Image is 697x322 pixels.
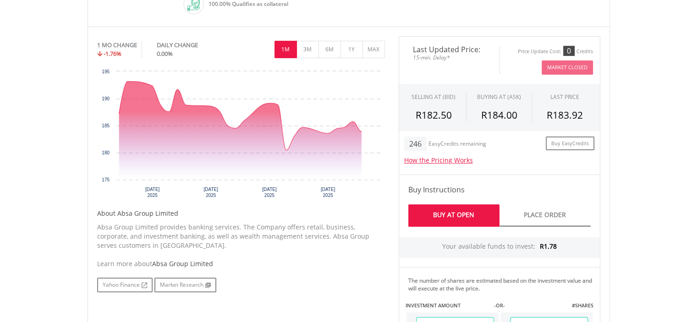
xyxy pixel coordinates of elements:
[428,141,486,148] div: EasyCredits remaining
[203,187,218,198] text: [DATE] 2025
[102,96,110,101] text: 190
[499,204,591,227] a: Place Order
[296,41,319,58] button: 3M
[416,109,452,121] span: R182.50
[408,184,591,195] h4: Buy Instructions
[152,259,213,268] span: Absa Group Limited
[563,46,575,56] div: 0
[404,136,427,151] div: 246
[318,41,341,58] button: 6M
[406,46,493,53] span: Last Updated Price:
[494,302,505,309] label: -OR-
[540,242,557,251] span: R1.78
[412,93,456,101] div: SELLING AT (BID)
[408,204,499,227] a: Buy At Open
[145,187,159,198] text: [DATE] 2025
[97,67,385,204] svg: Interactive chart
[97,41,137,49] div: 1 MO CHANGE
[481,109,517,121] span: R184.00
[362,41,385,58] button: MAX
[546,136,594,151] a: Buy EasyCredits
[97,209,385,218] h5: About Absa Group Limited
[274,41,297,58] button: 1M
[104,49,121,58] span: -1.76%
[157,49,173,58] span: 0.00%
[262,187,277,198] text: [DATE] 2025
[576,48,593,55] div: Credits
[97,259,385,268] div: Learn more about
[404,156,473,164] a: How the Pricing Works
[408,277,596,292] div: The number of shares are estimated based on the investment value and will execute at the live price.
[320,187,335,198] text: [DATE] 2025
[399,237,600,258] div: Your available funds to invest:
[102,177,110,182] text: 175
[102,69,110,74] text: 195
[102,150,110,155] text: 180
[154,278,216,292] a: Market Research
[571,302,593,309] label: #SHARES
[102,123,110,128] text: 185
[406,302,461,309] label: INVESTMENT AMOUNT
[477,93,521,101] span: BUYING AT (ASK)
[97,67,385,204] div: Chart. Highcharts interactive chart.
[518,48,561,55] div: Price Update Cost:
[547,109,583,121] span: R183.92
[340,41,363,58] button: 1Y
[157,41,229,49] div: DAILY CHANGE
[97,223,385,250] p: Absa Group Limited provides banking services. The Company offers retail, business, corporate, and...
[542,60,593,75] button: Market Closed
[550,93,579,101] div: LAST PRICE
[406,53,493,62] span: 15-min. Delay*
[97,278,153,292] a: Yahoo Finance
